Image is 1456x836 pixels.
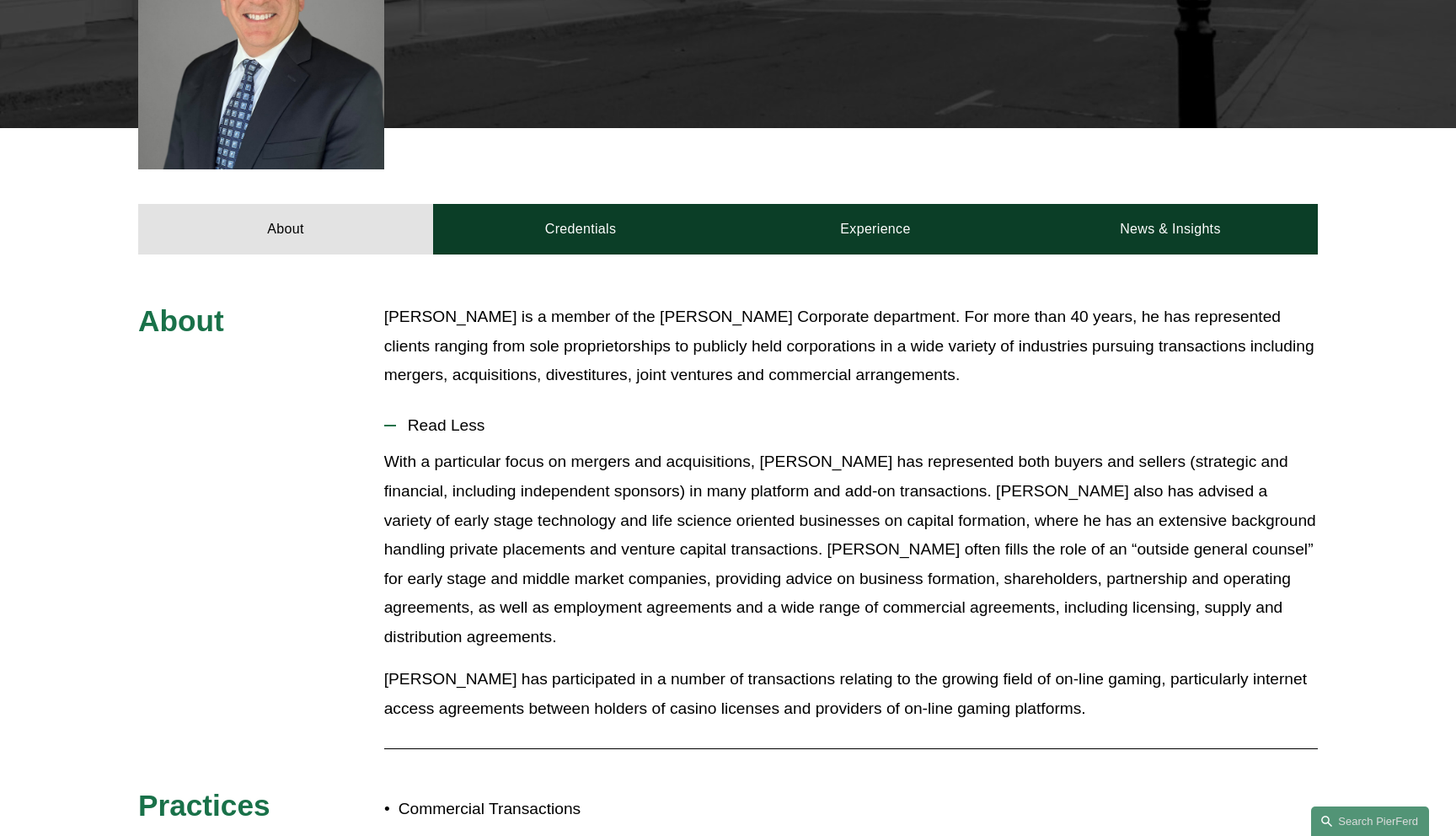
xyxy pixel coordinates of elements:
[138,304,224,337] span: About
[138,789,270,822] span: Practices
[396,416,1318,435] span: Read Less
[384,447,1318,736] div: Read Less
[433,204,728,255] a: Credentials
[728,204,1023,255] a: Experience
[384,303,1318,390] p: [PERSON_NAME] is a member of the [PERSON_NAME] Corporate department. For more than 40 years, he h...
[384,447,1318,651] p: With a particular focus on mergers and acquisitions, [PERSON_NAME] has represented both buyers an...
[138,204,433,255] a: About
[1023,204,1318,255] a: News & Insights
[1311,807,1429,836] a: Search this site
[384,665,1318,723] p: [PERSON_NAME] has participated in a number of transactions relating to the growing field of on-li...
[384,404,1318,447] button: Read Less
[399,795,728,824] p: Commercial Transactions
